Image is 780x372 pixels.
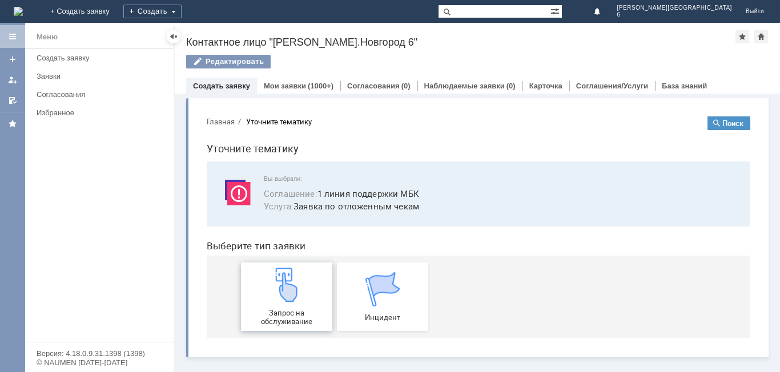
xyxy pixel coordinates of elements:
[37,108,154,117] div: Избранное
[123,5,182,18] div: Создать
[3,50,22,68] a: Создать заявку
[32,67,171,85] a: Заявки
[617,11,732,18] span: 6
[550,5,562,16] span: Расширенный поиск
[66,92,539,106] span: Заявка по отложенным чекам
[617,5,732,11] span: [PERSON_NAME][GEOGRAPHIC_DATA]
[167,30,180,43] div: Скрыть меню
[3,71,22,89] a: Мои заявки
[32,86,171,103] a: Согласования
[3,91,22,110] a: Мои согласования
[9,33,553,50] h1: Уточните тематику
[37,90,167,99] div: Согласования
[47,201,131,219] span: Запрос на обслуживание
[37,359,162,366] div: © NAUMEN [DATE]-[DATE]
[347,82,400,90] a: Согласования
[264,82,306,90] a: Мои заявки
[9,9,37,19] button: Главная
[510,9,553,23] button: Поиск
[735,30,749,43] div: Добавить в избранное
[72,160,106,195] img: get23c147a1b4124cbfa18e19f2abec5e8f
[66,68,539,75] span: Вы выбрали:
[9,133,553,144] header: Выберите тип заявки
[14,7,23,16] img: logo
[66,93,96,104] span: Услуга :
[424,82,505,90] a: Наблюдаемые заявки
[32,49,171,67] a: Создать заявку
[49,10,114,19] div: Уточните тематику
[506,82,516,90] div: (0)
[37,350,162,357] div: Версия: 4.18.0.9.31.1398 (1398)
[14,7,23,16] a: Перейти на домашнюю страницу
[754,30,768,43] div: Сделать домашней страницей
[37,72,167,80] div: Заявки
[193,82,250,90] a: Создать заявку
[186,37,735,48] div: Контактное лицо "[PERSON_NAME].Новгород 6"
[66,80,222,93] button: Соглашение:1 линия поддержки МБК
[662,82,707,90] a: База знаний
[401,82,411,90] div: (0)
[576,82,648,90] a: Соглашения/Услуги
[66,80,120,92] span: Соглашение :
[143,206,227,215] span: Инцидент
[37,54,167,62] div: Создать заявку
[168,165,202,199] img: get067d4ba7cf7247ad92597448b2db9300
[529,82,562,90] a: Карточка
[43,155,135,224] a: Запрос на обслуживание
[37,30,58,44] div: Меню
[139,155,231,224] a: Инцидент
[23,68,57,102] img: svg%3E
[308,82,333,90] div: (1000+)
